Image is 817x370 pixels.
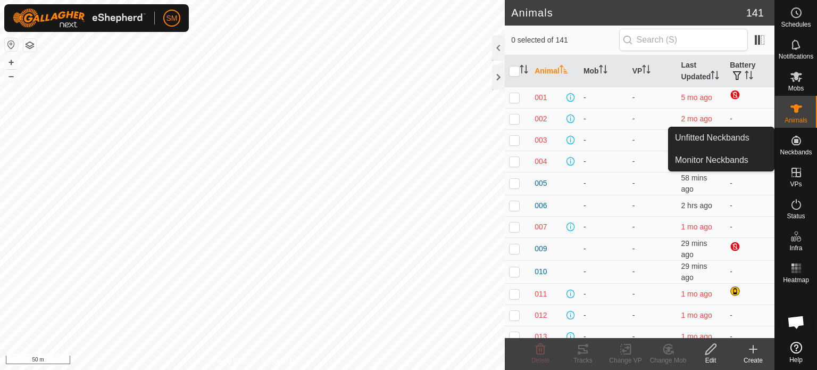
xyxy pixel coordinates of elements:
[669,127,774,149] a: Unfitted Neckbands
[562,356,604,365] div: Tracks
[675,154,748,167] span: Monitor Neckbands
[5,38,18,51] button: Reset Map
[604,356,647,365] div: Change VP
[535,331,547,342] span: 013
[632,290,635,298] app-display-virtual-paddock-transition: -
[789,245,802,251] span: Infra
[681,93,712,102] span: 24 Apr 2025, 11:05 pm
[166,13,178,24] span: SM
[535,200,547,211] span: 006
[535,178,547,189] span: 005
[681,239,707,259] span: 2 Oct 2025, 5:35 pm
[520,67,528,75] p-sorticon: Activate to sort
[788,85,804,92] span: Mobs
[535,156,547,167] span: 004
[726,195,774,216] td: -
[681,290,712,298] span: 26 Aug 2025, 3:35 pm
[583,135,624,146] div: -
[790,181,802,187] span: VPs
[711,72,719,81] p-sorticon: Activate to sort
[535,289,547,300] span: 011
[726,216,774,237] td: -
[583,243,624,254] div: -
[642,67,651,75] p-sorticon: Activate to sort
[583,331,624,342] div: -
[583,310,624,321] div: -
[531,357,550,364] span: Delete
[211,356,251,366] a: Privacy Policy
[632,157,635,166] app-display-virtual-paddock-transition: -
[632,244,635,253] app-display-virtual-paddock-transition: -
[632,201,635,210] app-display-virtual-paddock-transition: -
[783,277,809,283] span: Heatmap
[675,131,749,144] span: Unfitted Neckbands
[583,156,624,167] div: -
[23,39,36,52] button: Map Layers
[583,113,624,125] div: -
[681,174,707,193] span: 2 Oct 2025, 5:06 pm
[780,149,812,155] span: Neckbands
[619,29,748,51] input: Search (S)
[632,332,635,341] app-display-virtual-paddock-transition: -
[775,338,817,367] a: Help
[13,9,146,28] img: Gallagher Logo
[647,356,689,365] div: Change Mob
[535,221,547,233] span: 007
[599,67,607,75] p-sorticon: Activate to sort
[5,56,18,69] button: +
[560,67,568,75] p-sorticon: Activate to sort
[632,114,635,123] app-display-virtual-paddock-transition: -
[681,311,712,319] span: 26 Aug 2025, 3:35 pm
[732,356,774,365] div: Create
[726,108,774,129] td: -
[579,55,628,87] th: Mob
[535,243,547,254] span: 009
[632,136,635,144] app-display-virtual-paddock-transition: -
[746,5,764,21] span: 141
[681,332,712,341] span: 26 Aug 2025, 3:35 pm
[583,266,624,277] div: -
[632,311,635,319] app-display-virtual-paddock-transition: -
[5,70,18,83] button: –
[583,200,624,211] div: -
[745,72,753,81] p-sorticon: Activate to sort
[583,289,624,300] div: -
[681,114,712,123] span: 22 July 2025, 1:00 pm
[511,6,746,19] h2: Animals
[632,267,635,276] app-display-virtual-paddock-transition: -
[535,113,547,125] span: 002
[535,92,547,103] span: 001
[583,178,624,189] div: -
[632,179,635,187] app-display-virtual-paddock-transition: -
[628,55,677,87] th: VP
[511,35,619,46] span: 0 selected of 141
[583,92,624,103] div: -
[263,356,294,366] a: Contact Us
[632,93,635,102] app-display-virtual-paddock-transition: -
[669,150,774,171] a: Monitor Neckbands
[726,260,774,283] td: -
[726,305,774,326] td: -
[677,55,726,87] th: Last Updated
[726,172,774,195] td: -
[726,55,774,87] th: Battery
[781,21,811,28] span: Schedules
[689,356,732,365] div: Edit
[681,223,712,231] span: 26 Aug 2025, 3:35 pm
[535,266,547,277] span: 010
[779,53,813,60] span: Notifications
[787,213,805,219] span: Status
[530,55,579,87] th: Animal
[726,326,774,347] td: -
[535,135,547,146] span: 003
[681,262,707,282] span: 2 Oct 2025, 5:35 pm
[632,223,635,231] app-display-virtual-paddock-transition: -
[780,306,812,338] div: Open chat
[535,310,547,321] span: 012
[789,357,803,363] span: Help
[785,117,807,124] span: Animals
[583,221,624,233] div: -
[681,201,712,210] span: 2 Oct 2025, 3:08 pm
